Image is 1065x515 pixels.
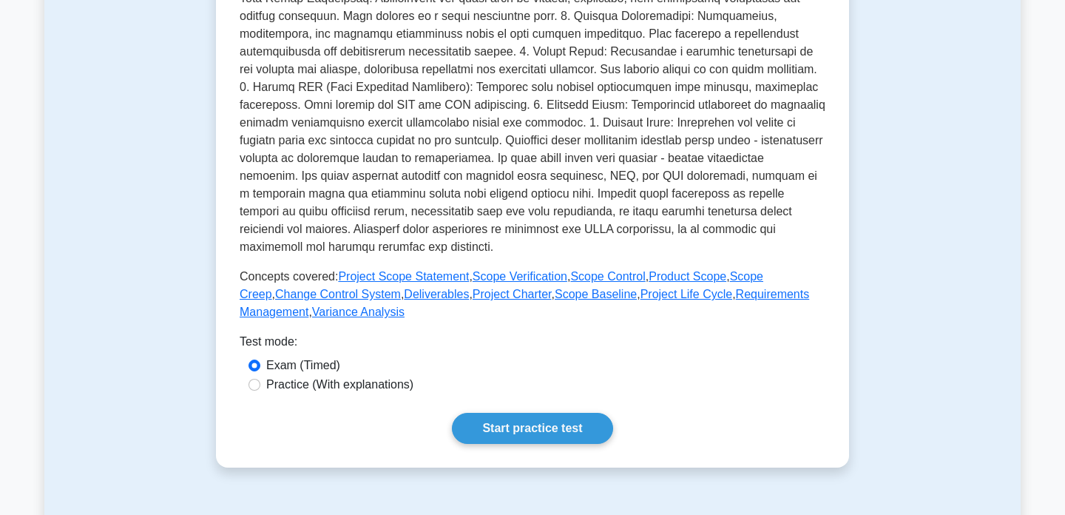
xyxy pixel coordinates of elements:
a: Scope Baseline [555,288,637,300]
a: Variance Analysis [312,306,405,318]
a: Project Charter [473,288,552,300]
div: Test mode: [240,333,825,357]
a: Deliverables [404,288,469,300]
a: Project Scope Statement [338,270,469,283]
a: Project Life Cycle [640,288,733,300]
a: Product Scope [649,270,726,283]
a: Start practice test [452,413,612,444]
a: Change Control System [275,288,401,300]
a: Scope Control [570,270,645,283]
p: Concepts covered: , , , , , , , , , , , [240,268,825,321]
label: Practice (With explanations) [266,376,413,394]
label: Exam (Timed) [266,357,340,374]
a: Scope Verification [473,270,567,283]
